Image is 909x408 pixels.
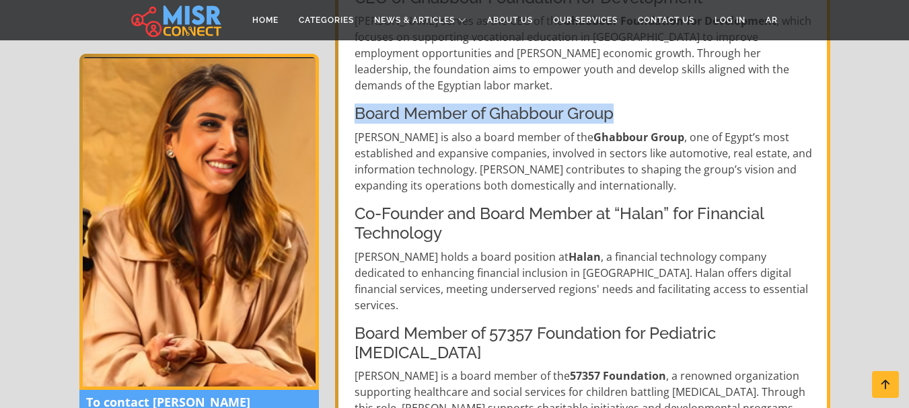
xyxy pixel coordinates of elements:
[756,7,788,33] a: AR
[593,130,684,145] strong: Ghabbour Group
[355,249,813,313] p: [PERSON_NAME] holds a board position at , a financial technology company dedicated to enhancing f...
[79,54,319,390] img: Dina Ghabbour
[242,7,289,33] a: Home
[569,249,601,264] strong: Halan
[704,7,756,33] a: Log in
[570,368,666,383] strong: 57357 Foundation
[131,3,221,37] img: main.misr_connect
[374,14,455,26] span: News & Articles
[289,7,364,33] a: Categories
[543,7,628,33] a: Our Services
[628,7,704,33] a: Contact Us
[364,7,477,33] a: News & Articles
[355,204,813,243] h4: Co-Founder and Board Member at “Halan” for Financial Technology
[355,13,813,93] p: [PERSON_NAME] serves as the CEO of the , which focuses on supporting vocational education in [GEO...
[477,7,543,33] a: About Us
[355,104,813,124] h4: Board Member of Ghabbour Group
[355,324,813,363] h4: Board Member of 57357 Foundation for Pediatric [MEDICAL_DATA]
[355,129,813,194] p: [PERSON_NAME] is also a board member of the , one of Egypt’s most established and expansive compa...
